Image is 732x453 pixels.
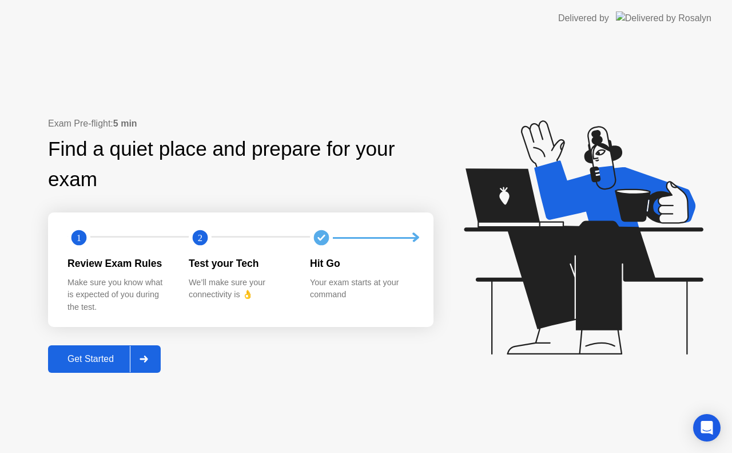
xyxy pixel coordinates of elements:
[310,256,413,271] div: Hit Go
[693,414,721,442] div: Open Intercom Messenger
[48,117,433,131] div: Exam Pre-flight:
[558,11,609,25] div: Delivered by
[67,277,170,314] div: Make sure you know what is expected of you during the test.
[189,256,292,271] div: Test your Tech
[51,354,130,364] div: Get Started
[48,345,161,373] button: Get Started
[310,277,413,301] div: Your exam starts at your command
[616,11,711,25] img: Delivered by Rosalyn
[198,233,202,243] text: 2
[67,256,170,271] div: Review Exam Rules
[189,277,292,301] div: We’ll make sure your connectivity is 👌
[77,233,81,243] text: 1
[113,119,137,128] b: 5 min
[48,134,433,195] div: Find a quiet place and prepare for your exam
